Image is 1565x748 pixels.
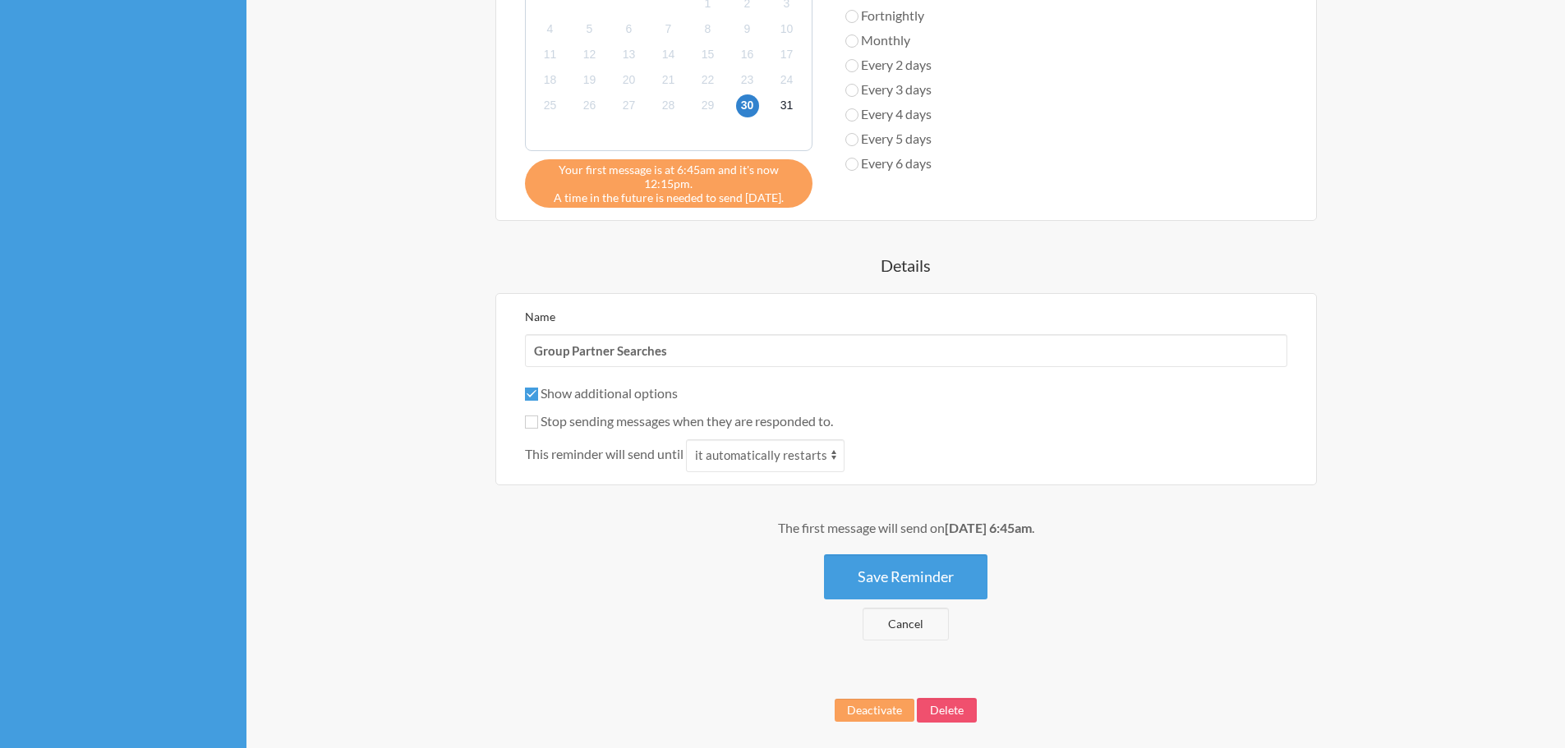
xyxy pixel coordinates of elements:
[578,94,601,117] span: Friday 26 September 2025
[525,413,833,429] label: Stop sending messages when they are responded to.
[736,17,759,40] span: Tuesday 9 September 2025
[525,444,684,464] span: This reminder will send until
[618,17,641,40] span: Saturday 6 September 2025
[845,10,858,23] input: Fortnightly
[845,59,858,72] input: Every 2 days
[578,17,601,40] span: Friday 5 September 2025
[525,385,678,401] label: Show additional options
[845,158,858,171] input: Every 6 days
[697,44,720,67] span: Monday 15 September 2025
[697,17,720,40] span: Monday 8 September 2025
[525,388,538,401] input: Show additional options
[697,69,720,92] span: Monday 22 September 2025
[845,34,858,48] input: Monthly
[618,94,641,117] span: Saturday 27 September 2025
[539,44,562,67] span: Thursday 11 September 2025
[525,415,538,429] input: Stop sending messages when they are responded to.
[845,84,858,97] input: Every 3 days
[776,44,799,67] span: Wednesday 17 September 2025
[578,44,601,67] span: Friday 12 September 2025
[539,94,562,117] span: Thursday 25 September 2025
[539,17,562,40] span: Thursday 4 September 2025
[776,69,799,92] span: Wednesday 24 September 2025
[845,154,932,173] label: Every 6 days
[845,80,932,99] label: Every 3 days
[824,554,987,599] button: Save Reminder
[736,94,759,117] span: Tuesday 30 September 2025
[537,163,800,190] span: Your first message is at 6:45am and it's now 12:15pm.
[657,44,680,67] span: Sunday 14 September 2025
[917,698,977,723] button: Delete
[835,699,914,722] button: Deactivate
[413,518,1399,538] div: The first message will send on .
[776,94,799,117] span: Wednesday 1 October 2025
[945,520,1032,535] strong: [DATE] 6:45am
[845,129,932,149] label: Every 5 days
[845,133,858,146] input: Every 5 days
[413,254,1399,277] h4: Details
[539,69,562,92] span: Thursday 18 September 2025
[657,17,680,40] span: Sunday 7 September 2025
[845,104,932,124] label: Every 4 days
[845,30,932,50] label: Monthly
[736,69,759,92] span: Tuesday 23 September 2025
[863,608,949,640] a: Cancel
[657,69,680,92] span: Sunday 21 September 2025
[845,55,932,75] label: Every 2 days
[845,6,932,25] label: Fortnightly
[776,17,799,40] span: Wednesday 10 September 2025
[697,94,720,117] span: Monday 29 September 2025
[525,334,1287,367] input: We suggest a 2 to 4 word name
[525,310,555,324] label: Name
[736,44,759,67] span: Tuesday 16 September 2025
[618,44,641,67] span: Saturday 13 September 2025
[525,159,812,208] div: A time in the future is needed to send [DATE].
[845,108,858,122] input: Every 4 days
[657,94,680,117] span: Sunday 28 September 2025
[618,69,641,92] span: Saturday 20 September 2025
[578,69,601,92] span: Friday 19 September 2025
